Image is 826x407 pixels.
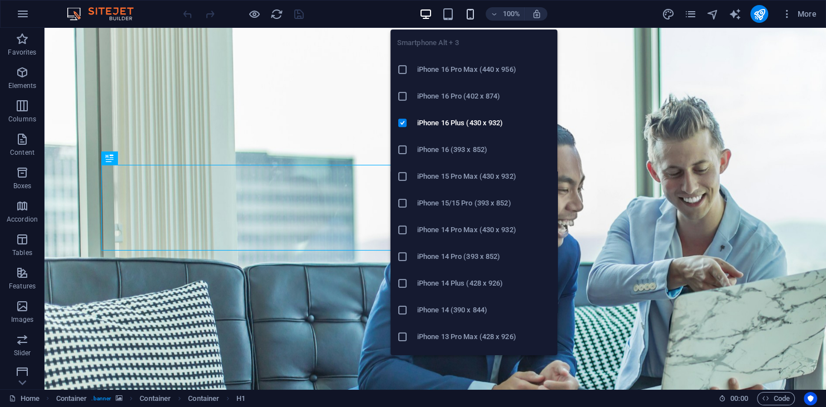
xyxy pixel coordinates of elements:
button: pages [684,7,697,21]
span: Click to select. Double-click to edit [188,392,219,405]
h6: iPhone 15 Pro Max (430 x 932) [417,170,551,183]
h6: iPhone 16 (393 x 852) [417,143,551,156]
h6: iPhone 14 Pro (393 x 852) [417,250,551,263]
p: Features [9,282,36,291]
i: Design (Ctrl+Alt+Y) [661,8,674,21]
p: Favorites [8,48,36,57]
nav: breadcrumb [56,392,246,405]
p: Accordion [7,215,38,224]
button: 100% [486,7,525,21]
a: Click to cancel selection. Double-click to open Pages [9,392,39,405]
h6: iPhone 14 Plus (428 x 926) [417,277,551,290]
h6: iPhone 14 Pro Max (430 x 932) [417,223,551,237]
button: More [777,5,821,23]
button: design [661,7,675,21]
p: Columns [8,115,36,124]
span: . banner [91,392,111,405]
button: navigator [706,7,719,21]
i: AI Writer [728,8,741,21]
h6: Session time [719,392,748,405]
p: Images [11,315,34,324]
p: Slider [14,349,31,357]
p: Boxes [13,182,32,190]
span: More [782,8,817,19]
p: Content [10,148,34,157]
span: Click to select. Double-click to edit [140,392,171,405]
h6: 100% [502,7,520,21]
button: Code [757,392,795,405]
h6: iPhone 15/15 Pro (393 x 852) [417,197,551,210]
i: On resize automatically adjust zoom level to fit chosen device. [531,9,541,19]
i: Pages (Ctrl+Alt+S) [684,8,696,21]
span: Code [762,392,790,405]
span: 00 00 [730,392,748,405]
button: reload [270,7,283,21]
h6: iPhone 16 Pro Max (440 x 956) [417,63,551,76]
button: text_generator [728,7,741,21]
button: Usercentrics [804,392,817,405]
p: Tables [12,248,32,257]
i: Navigator [706,8,719,21]
button: publish [750,5,768,23]
span: : [738,394,740,403]
button: Click here to leave preview mode and continue editing [248,7,261,21]
i: Publish [753,8,765,21]
span: Click to select. Double-click to edit [56,392,87,405]
span: Click to select. Double-click to edit [236,392,245,405]
img: Editor Logo [64,7,147,21]
p: Elements [8,81,37,90]
h6: iPhone 13 Pro Max (428 x 926) [417,330,551,344]
h6: iPhone 14 (390 x 844) [417,303,551,317]
h6: iPhone 16 Plus (430 x 932) [417,116,551,130]
i: Reload page [270,8,283,21]
i: This element contains a background [116,395,122,401]
h6: iPhone 16 Pro (402 x 874) [417,90,551,103]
